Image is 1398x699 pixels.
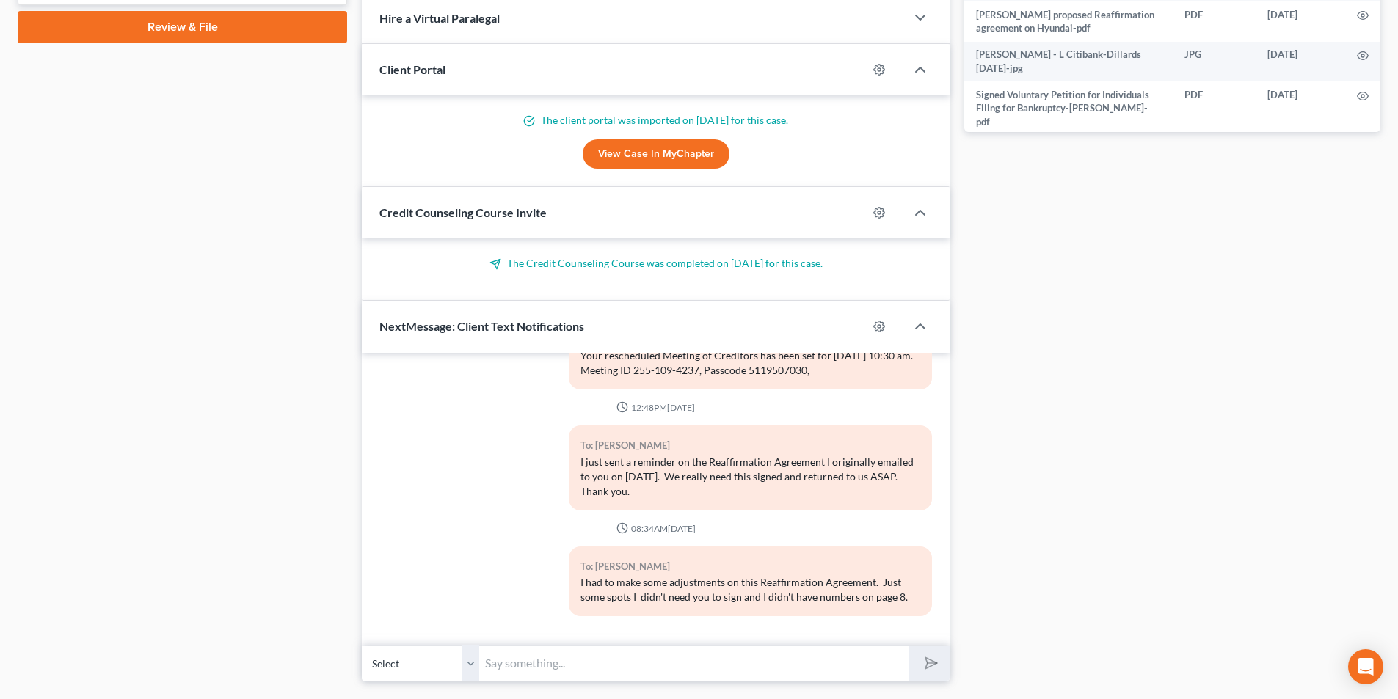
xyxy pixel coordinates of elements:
td: [PERSON_NAME] - L Citibank-Dillards [DATE]-jpg [964,42,1173,82]
td: Signed Voluntary Petition for Individuals Filing for Bankruptcy-[PERSON_NAME]-pdf [964,81,1173,135]
td: PDF [1173,1,1256,42]
p: The Credit Counseling Course was completed on [DATE] for this case. [379,256,932,271]
td: PDF [1173,81,1256,135]
div: 12:48PM[DATE] [379,401,932,414]
span: Credit Counseling Course Invite [379,205,547,219]
td: [DATE] [1256,81,1345,135]
div: Your rescheduled Meeting of Creditors has been set for [DATE] 10:30 am. Meeting ID 255-109-4237, ... [580,348,920,378]
input: Say something... [479,645,909,681]
td: [DATE] [1256,42,1345,82]
div: I had to make some adjustments on this Reaffirmation Agreement. Just some spots I didn't need you... [580,575,920,604]
span: NextMessage: Client Text Notifications [379,319,584,333]
td: JPG [1173,42,1256,82]
div: I just sent a reminder on the Reaffirmation Agreement I originally emailed to you on [DATE]. We r... [580,455,920,499]
a: View Case in MyChapter [583,139,729,169]
div: To: [PERSON_NAME] [580,558,920,575]
div: 08:34AM[DATE] [379,522,932,535]
span: Client Portal [379,62,445,76]
div: To: [PERSON_NAME] [580,437,920,454]
td: [DATE] [1256,1,1345,42]
span: Hire a Virtual Paralegal [379,11,500,25]
p: The client portal was imported on [DATE] for this case. [379,113,932,128]
a: Review & File [18,11,347,43]
div: Open Intercom Messenger [1348,649,1383,684]
td: [PERSON_NAME] proposed Reaffirmation agreement on Hyundai-pdf [964,1,1173,42]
